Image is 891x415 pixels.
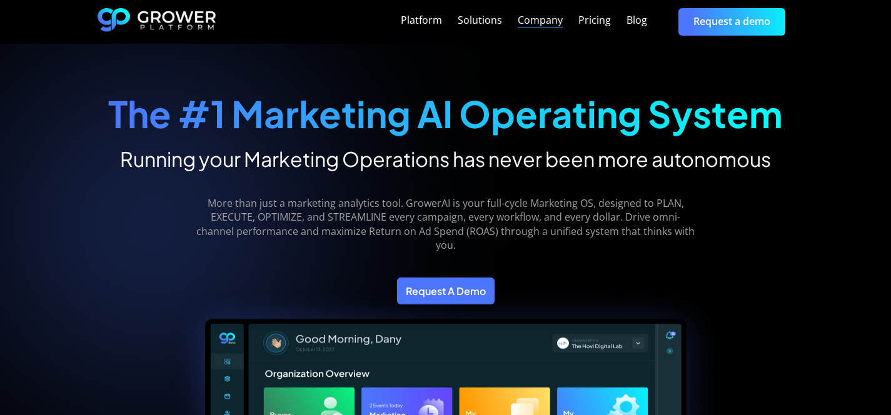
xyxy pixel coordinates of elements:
[578,13,611,28] a: Pricing
[397,277,495,304] a: Request A Demo
[518,13,563,28] a: Company
[194,196,697,252] p: More than just a marketing analytics tool. GrowerAI is your full-cycle Marketing OS, designed to ...
[627,14,647,26] div: Blog
[98,8,216,36] a: home
[578,14,611,26] div: Pricing
[518,14,563,26] div: Company
[678,8,785,35] a: Request a demo
[627,13,647,28] a: Blog
[458,14,502,26] div: Solutions
[108,146,783,171] h2: Running your Marketing Operations has never been more autonomous
[108,91,783,136] strong: The #1 Marketing AI Operating System
[401,14,442,26] div: Platform
[458,13,502,28] a: Solutions
[401,13,442,28] a: Platform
